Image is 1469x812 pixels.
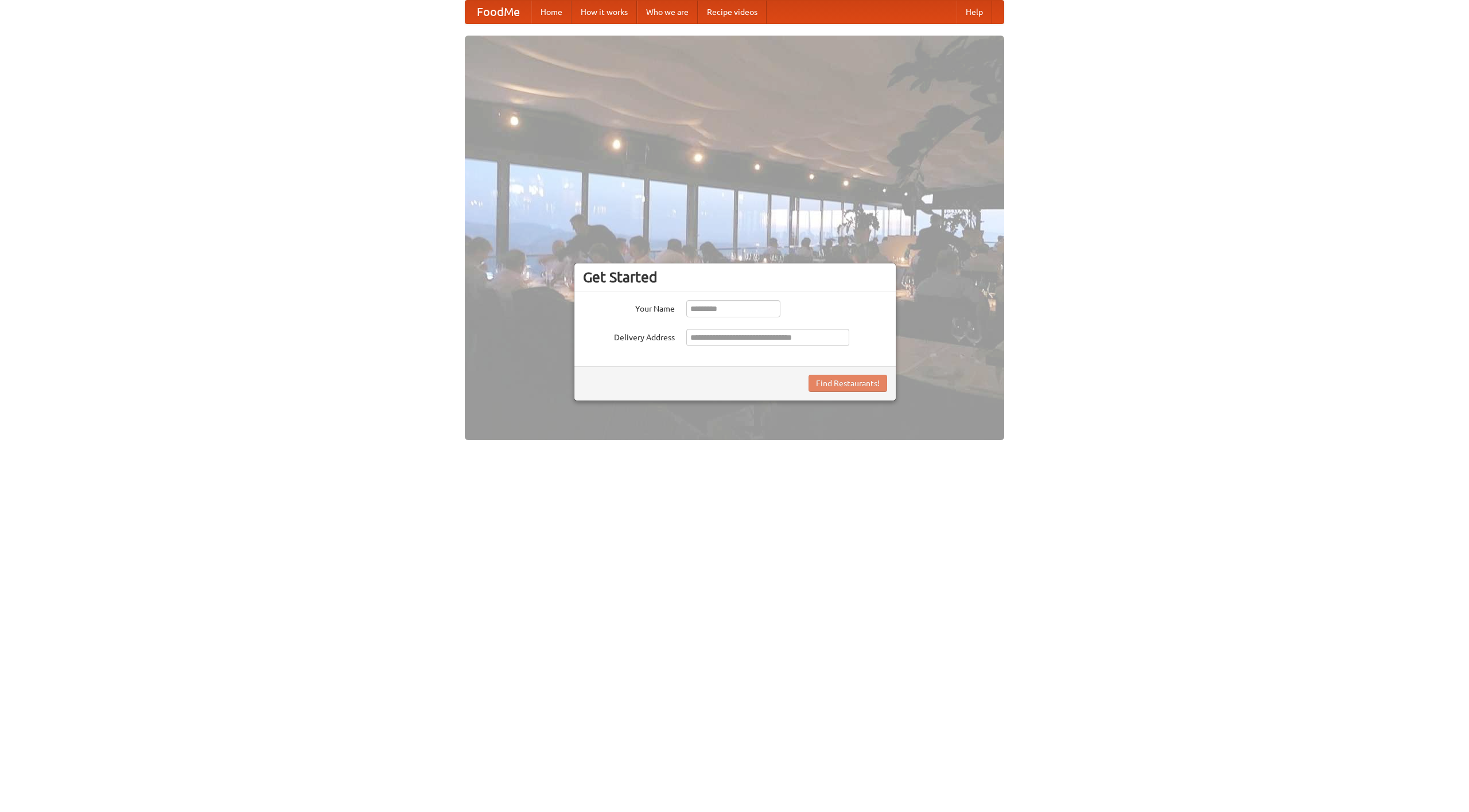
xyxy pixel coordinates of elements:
h3: Get Started [583,269,887,286]
a: Who we are [637,1,698,24]
a: How it works [572,1,637,24]
a: Home [531,1,572,24]
label: Your Name [583,300,675,314]
a: Help [957,1,992,24]
a: Recipe videos [698,1,767,24]
a: FoodMe [465,1,531,24]
label: Delivery Address [583,329,675,343]
button: Find Restaurants! [809,375,887,392]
